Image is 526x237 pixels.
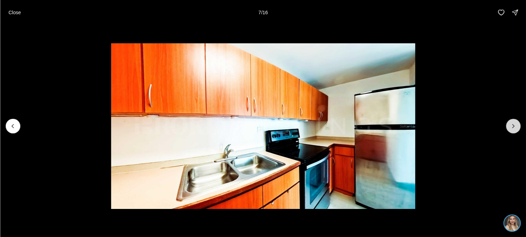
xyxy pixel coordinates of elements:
[6,119,20,133] button: Previous slide
[258,10,268,15] p: 7 / 16
[4,6,25,19] button: Close
[506,119,520,133] button: Next slide
[4,4,20,20] img: ac2afc0f-b966-43d0-ba7c-ef51505f4d54.jpg
[8,10,21,15] p: Close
